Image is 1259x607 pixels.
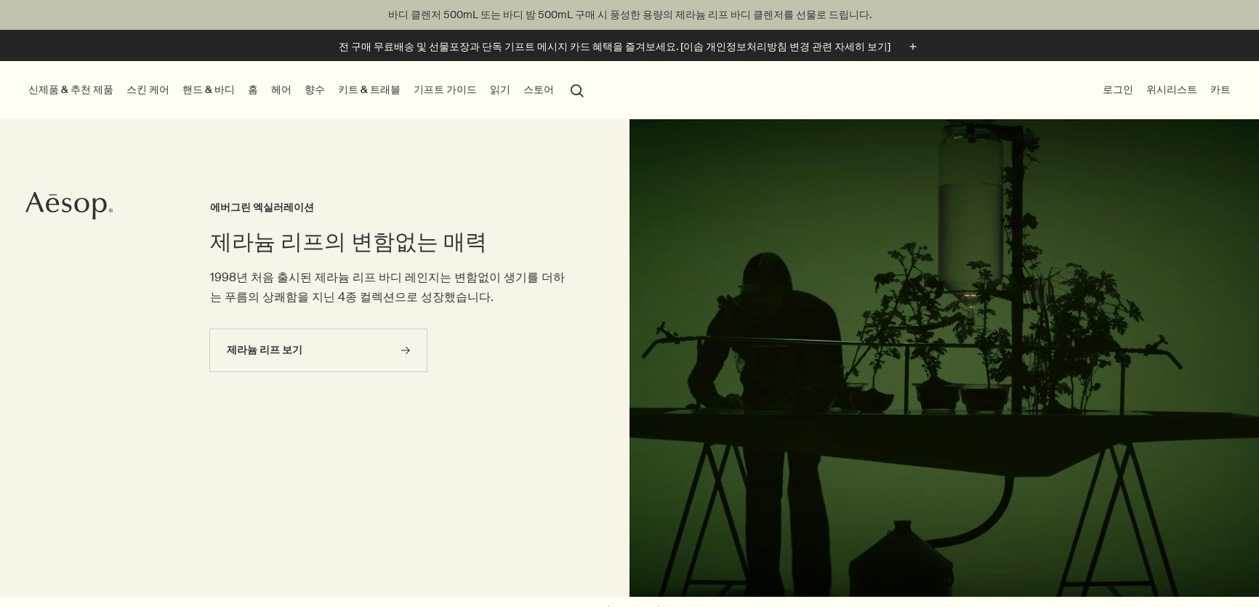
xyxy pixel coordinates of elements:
nav: primary [25,61,590,119]
p: 전 구매 무료배송 및 선물포장과 단독 기프트 메시지 카드 혜택을 즐겨보세요. [이솝 개인정보처리방침 변경 관련 자세히 보기] [339,39,890,55]
button: 스토어 [520,80,557,100]
a: 위시리스트 [1143,80,1200,100]
a: 키트 & 트래블 [335,80,403,100]
a: 제라늄 리프 보기 [209,329,427,372]
a: 스킨 케어 [124,80,172,100]
p: 바디 클렌저 500mL 또는 바디 밤 500mL 구매 시 풍성한 용량의 제라늄 리프 바디 클렌저를 선물로 드립니다. [15,7,1244,23]
p: 1998년 처음 출시된 제라늄 리프 바디 레인지는 변함없이 생기를 더하는 푸름의 상쾌함을 지닌 4종 컬렉션으로 성장했습니다. [210,268,571,307]
button: 전 구매 무료배송 및 선물포장과 단독 기프트 메시지 카드 혜택을 즐겨보세요. [이솝 개인정보처리방침 변경 관련 자세히 보기] [339,39,921,55]
button: 로그인 [1100,80,1136,100]
a: 향수 [302,80,328,100]
h3: 에버그린 엑실러레이션 [210,199,571,217]
h2: 제라늄 리프의 변함없는 매력 [210,228,571,257]
svg: Aesop [25,191,113,220]
a: Aesop [25,191,113,224]
button: 카트 [1207,80,1234,100]
button: 신제품 & 추천 제품 [25,80,116,100]
button: 검색창 열기 [564,76,590,103]
a: 기프트 가이드 [411,80,480,100]
nav: supplementary [1100,61,1234,119]
a: 읽기 [487,80,513,100]
a: 헤어 [268,80,294,100]
a: 홈 [245,80,261,100]
a: 핸드 & 바디 [180,80,238,100]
